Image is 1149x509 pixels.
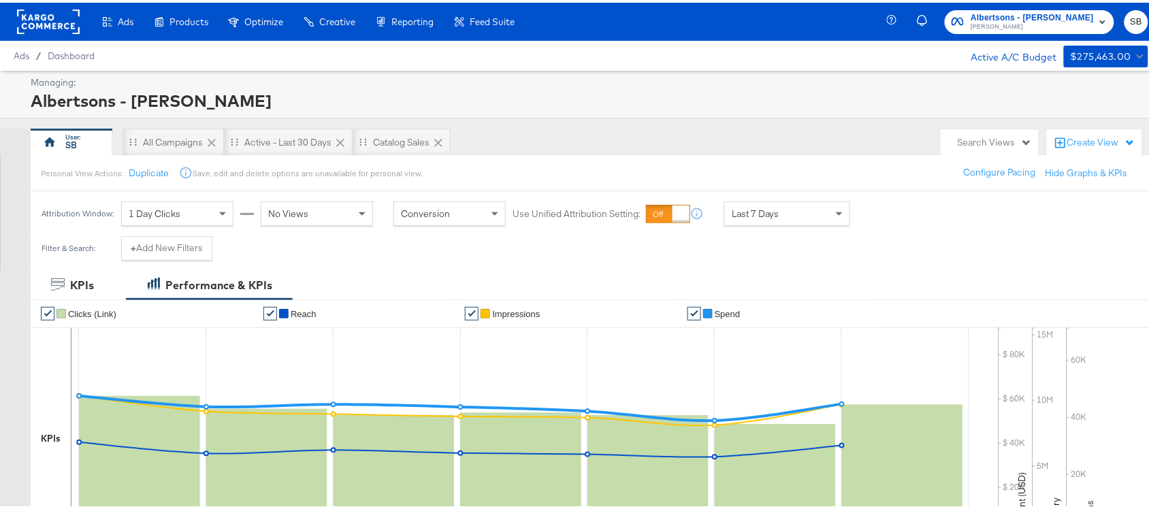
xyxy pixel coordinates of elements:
[244,14,283,24] span: Optimize
[41,206,114,216] div: Attribution Window:
[319,14,355,24] span: Creative
[465,304,479,318] a: ✔
[945,7,1114,31] button: Albertsons - [PERSON_NAME][PERSON_NAME]
[971,8,1094,22] span: Albertsons - [PERSON_NAME]
[687,304,701,318] a: ✔
[29,48,48,59] span: /
[1067,133,1135,147] div: Create View
[373,133,430,146] div: Catalog Sales
[65,136,77,149] div: SB
[391,14,434,24] span: Reporting
[231,135,238,143] div: Drag to reorder tab
[957,43,1057,63] div: Active A/C Budget
[41,304,54,318] a: ✔
[14,48,29,59] span: Ads
[1071,46,1131,63] div: $275,463.00
[401,205,450,217] span: Conversion
[513,205,641,218] label: Use Unified Attribution Setting:
[1124,7,1148,31] button: SB
[470,14,515,24] span: Feed Suite
[41,429,61,442] div: KPIs
[1046,164,1128,177] button: Hide Graphs & KPIs
[492,306,540,316] span: Impressions
[70,275,94,291] div: KPIs
[732,205,779,217] span: Last 7 Days
[169,14,208,24] span: Products
[31,86,1145,110] div: Albertsons - [PERSON_NAME]
[971,19,1094,30] span: [PERSON_NAME]
[129,164,169,177] button: Duplicate
[41,241,96,250] div: Filter & Search:
[1064,43,1148,65] button: $275,463.00
[143,133,203,146] div: All Campaigns
[244,133,331,146] div: Active - Last 30 Days
[48,48,95,59] a: Dashboard
[193,165,422,176] div: Save, edit and delete options are unavailable for personal view.
[121,233,212,258] button: +Add New Filters
[129,205,180,217] span: 1 Day Clicks
[118,14,133,24] span: Ads
[165,275,272,291] div: Performance & KPIs
[715,306,741,316] span: Spend
[954,158,1046,182] button: Configure Pacing
[268,205,308,217] span: No Views
[263,304,277,318] a: ✔
[41,165,123,176] div: Personal View Actions:
[68,306,116,316] span: Clicks (Link)
[958,133,1032,146] div: Search Views
[129,135,137,143] div: Drag to reorder tab
[31,73,1145,86] div: Managing:
[1130,12,1143,27] span: SB
[359,135,367,143] div: Drag to reorder tab
[291,306,317,316] span: Reach
[131,239,136,252] strong: +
